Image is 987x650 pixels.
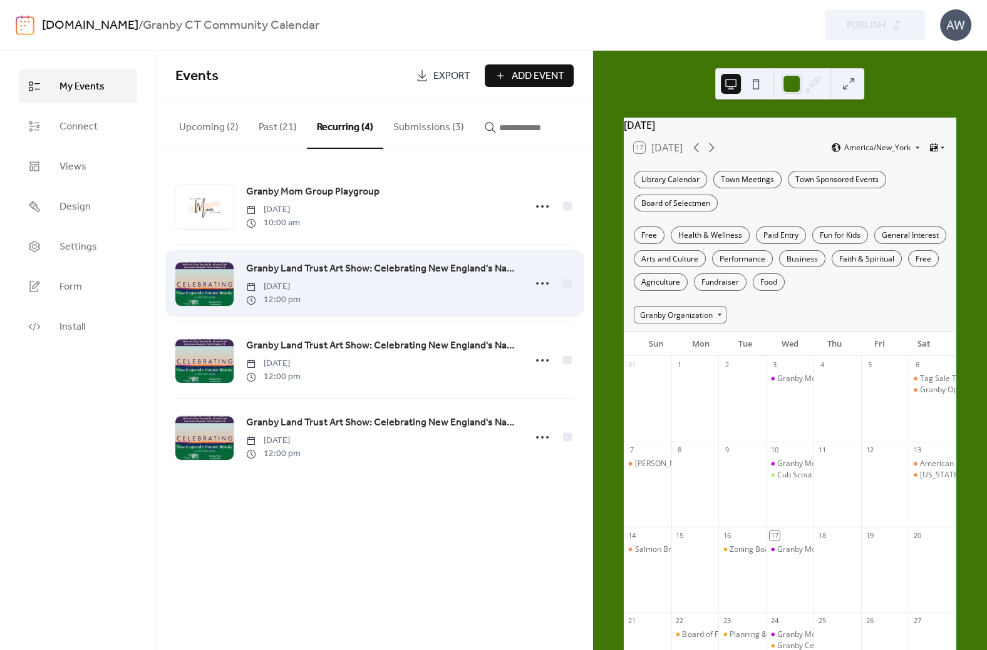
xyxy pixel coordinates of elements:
[912,531,922,540] div: 20
[909,385,956,395] div: Granby Open Farm Day
[246,370,301,383] span: 12:00 pm
[246,184,380,200] a: Granby Mom Group Playgroup
[694,273,747,291] div: Fundraiser
[777,373,884,384] div: Granby Mom Group Playgroup
[59,320,85,335] span: Install
[756,226,806,244] div: Paid Entry
[722,531,731,540] div: 16
[246,185,380,200] span: Granby Mom Group Playgroup
[634,226,664,244] div: Free
[770,360,779,369] div: 3
[817,360,827,369] div: 4
[246,338,517,354] a: Granby Land Trust Art Show: Celebrating New England's Natural Beauty
[246,338,517,353] span: Granby Land Trust Art Show: Celebrating New England's Natural Beauty
[766,459,814,469] div: Granby Mom Group Playgroup
[777,470,895,480] div: Cub Scout Pack 325 Sign Up Night
[682,629,741,640] div: Board of Finance
[817,616,827,626] div: 25
[777,629,884,640] div: Granby Mom Group Playgroup
[634,273,688,291] div: Agriculture
[779,250,825,268] div: Business
[406,64,480,87] a: Export
[812,332,857,357] div: Thu
[912,616,922,626] div: 27
[246,262,517,277] span: Granby Land Trust Art Show: Celebrating New England's Natural Beauty
[722,616,731,626] div: 23
[730,629,838,640] div: Planning & Zoning Commission
[628,445,637,455] div: 7
[857,332,901,357] div: Fri
[865,360,874,369] div: 5
[940,9,971,41] div: AW
[865,531,874,540] div: 19
[909,373,956,384] div: Tag Sale Turns Legionnaires' Downsizing into Community Support
[675,360,685,369] div: 1
[249,101,307,148] button: Past (21)
[59,119,98,135] span: Connect
[19,69,137,103] a: My Events
[909,470,956,480] div: Connecticut Veterans Stand Down - Post 182 accepts donations
[383,101,474,148] button: Submissions (3)
[722,360,731,369] div: 2
[635,544,796,555] div: Salmon Brook Historical Society Appraisal Fair
[16,15,34,35] img: logo
[175,63,219,90] span: Events
[246,415,517,431] a: Granby Land Trust Art Show: Celebrating New England's Natural Beauty
[909,459,956,469] div: American Legion Post 182 Veterans and 1st Responders Pancake Breakfast
[712,250,773,268] div: Performance
[485,64,574,87] button: Add Event
[730,544,815,555] div: Zoning Board of Appeals
[718,544,766,555] div: Zoning Board of Appeals
[675,531,685,540] div: 15
[246,447,301,460] span: 12:00 pm
[246,280,301,293] span: [DATE]
[770,445,779,455] div: 10
[671,629,719,640] div: Board of Finance
[874,226,946,244] div: General Interest
[770,531,779,540] div: 17
[59,79,105,94] span: My Events
[624,118,956,133] div: [DATE]
[718,629,766,640] div: Planning & Zoning Commission
[624,459,671,469] div: Holcomb Hoedown!
[768,332,812,357] div: Wed
[19,230,137,263] a: Settings
[817,445,827,455] div: 11
[675,445,685,455] div: 8
[766,544,814,555] div: Granby Mom Group Playgroup
[246,216,300,230] span: 10:00 am
[433,69,470,84] span: Export
[59,200,91,215] span: Design
[19,310,137,343] a: Install
[307,101,383,149] button: Recurring (4)
[865,616,874,626] div: 26
[753,273,785,291] div: Food
[788,171,886,188] div: Town Sponsored Events
[19,150,137,183] a: Views
[844,144,911,151] span: America/New_York
[635,459,731,469] div: [PERSON_NAME] Hoedown!
[713,171,782,188] div: Town Meetings
[628,360,637,369] div: 31
[169,101,249,148] button: Upcoming (2)
[624,544,671,555] div: Salmon Brook Historical Society Appraisal Fair
[42,14,138,38] a: [DOMAIN_NAME]
[246,261,517,277] a: Granby Land Trust Art Show: Celebrating New England's Natural Beauty
[246,203,300,216] span: [DATE]
[628,531,637,540] div: 14
[908,250,939,268] div: Free
[634,171,707,188] div: Library Calendar
[246,293,301,307] span: 12:00 pm
[722,445,731,455] div: 9
[766,470,814,480] div: Cub Scout Pack 325 Sign Up Night
[777,459,884,469] div: Granby Mom Group Playgroup
[777,544,884,555] div: Granby Mom Group Playgroup
[246,415,517,430] span: Granby Land Trust Art Show: Celebrating New England's Natural Beauty
[912,445,922,455] div: 13
[19,190,137,223] a: Design
[246,434,301,447] span: [DATE]
[634,250,706,268] div: Arts and Culture
[678,332,723,357] div: Mon
[671,226,750,244] div: Health & Wellness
